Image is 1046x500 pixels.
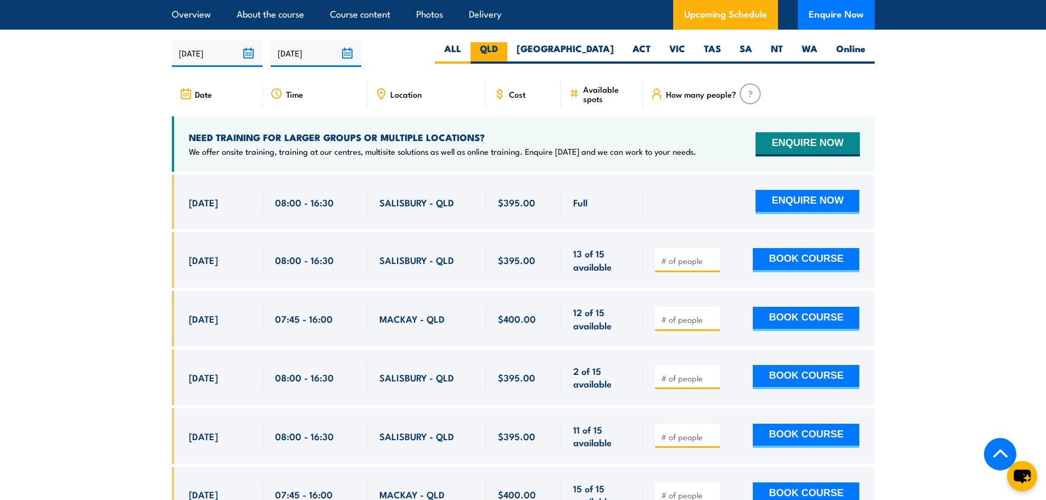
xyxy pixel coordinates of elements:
label: TAS [695,42,730,64]
input: # of people [661,314,716,325]
label: ALL [435,42,471,64]
span: Date [195,89,212,99]
span: Time [286,89,303,99]
span: 08:00 - 16:30 [275,254,334,266]
span: 12 of 15 available [573,306,631,332]
span: SALISBURY - QLD [379,430,454,442]
span: 2 of 15 available [573,364,631,390]
span: 08:00 - 16:30 [275,430,334,442]
span: [DATE] [189,371,218,384]
label: VIC [660,42,695,64]
span: 07:45 - 16:00 [275,312,333,325]
label: Online [827,42,875,64]
label: WA [792,42,827,64]
button: BOOK COURSE [753,307,859,331]
span: MACKAY - QLD [379,312,445,325]
span: SALISBURY - QLD [379,196,454,209]
span: $395.00 [498,371,535,384]
label: [GEOGRAPHIC_DATA] [507,42,623,64]
label: SA [730,42,762,64]
input: # of people [661,373,716,384]
button: chat-button [1007,461,1037,491]
label: QLD [471,42,507,64]
span: Available spots [583,85,635,103]
span: [DATE] [189,196,218,209]
span: How many people? [666,89,736,99]
input: # of people [661,255,716,266]
button: ENQUIRE NOW [756,132,859,156]
span: 13 of 15 available [573,247,631,273]
span: 11 of 15 available [573,423,631,449]
span: SALISBURY - QLD [379,371,454,384]
span: $395.00 [498,196,535,209]
input: From date [172,39,262,67]
span: $400.00 [498,312,536,325]
span: SALISBURY - QLD [379,254,454,266]
h4: NEED TRAINING FOR LARGER GROUPS OR MULTIPLE LOCATIONS? [189,131,696,143]
label: ACT [623,42,660,64]
span: [DATE] [189,254,218,266]
span: Full [573,196,588,209]
button: BOOK COURSE [753,424,859,448]
input: # of people [661,431,716,442]
button: ENQUIRE NOW [756,190,859,214]
span: $395.00 [498,430,535,442]
button: BOOK COURSE [753,248,859,272]
span: [DATE] [189,430,218,442]
span: 08:00 - 16:30 [275,371,334,384]
span: [DATE] [189,312,218,325]
label: NT [762,42,792,64]
p: We offer onsite training, training at our centres, multisite solutions as well as online training... [189,146,696,157]
input: To date [271,39,361,67]
span: $395.00 [498,254,535,266]
span: Cost [509,89,525,99]
button: BOOK COURSE [753,365,859,389]
span: 08:00 - 16:30 [275,196,334,209]
span: Location [390,89,422,99]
